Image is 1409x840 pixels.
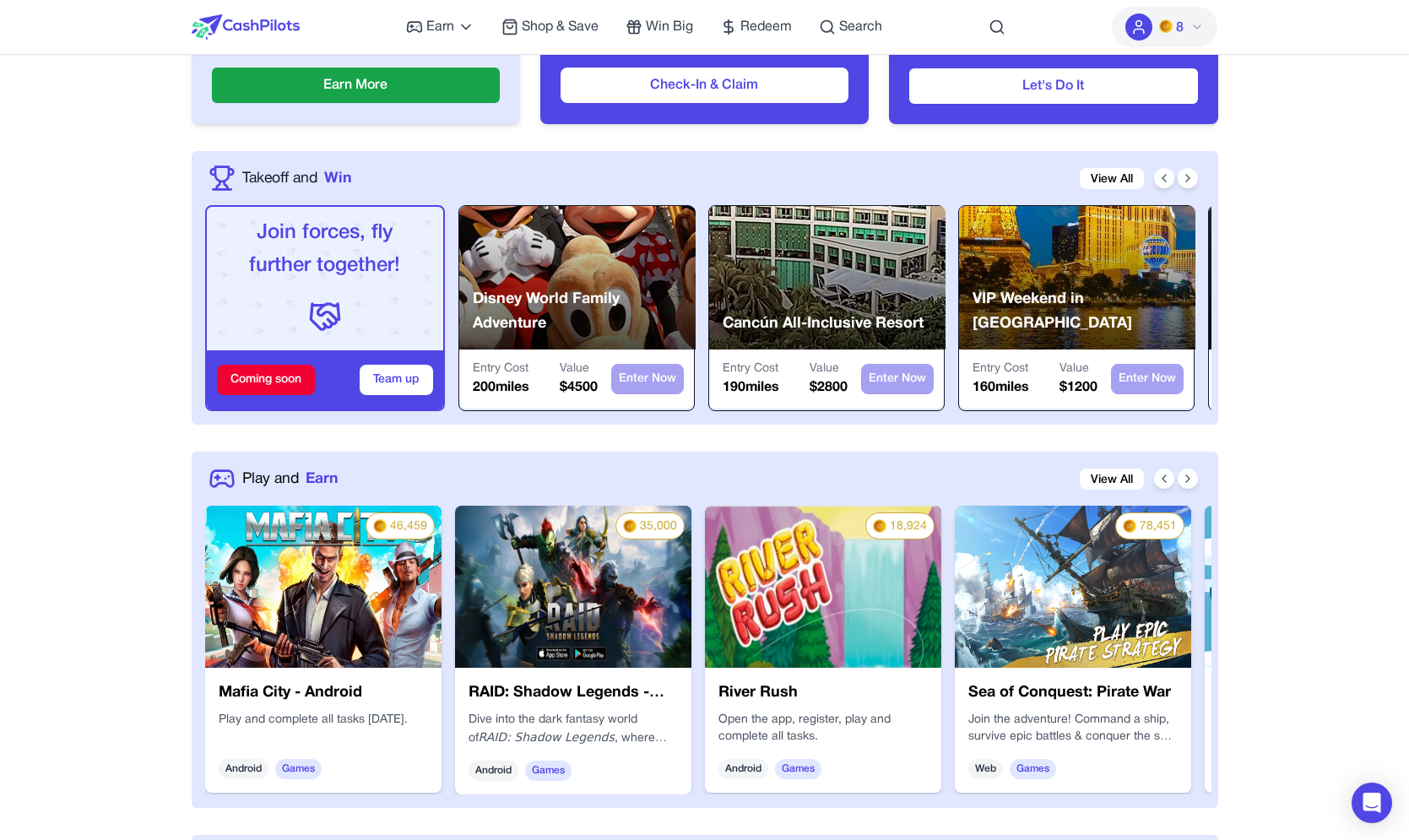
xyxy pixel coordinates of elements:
span: Android [469,761,518,781]
p: Disney World Family Adventure [473,287,696,337]
p: Cancún All-Inclusive Resort [723,312,924,336]
p: $ 2800 [810,377,848,398]
button: Let's Do It [909,68,1197,104]
a: Redeem [720,17,792,37]
span: Web [968,759,1003,779]
span: Games [275,759,322,779]
button: Check-In & Claim [561,68,848,103]
span: 35,000 [640,518,677,535]
img: 75fe42d1-c1a6-4a8c-8630-7b3dc285bdf3.jpg [955,506,1191,668]
button: PMs8 [1112,7,1217,47]
img: PMs [1159,19,1173,33]
p: Value [560,360,598,377]
p: Entry Cost [973,360,1029,377]
h3: RAID: Shadow Legends - Android [469,681,678,705]
span: Earn [306,468,338,490]
span: Takeoff and [242,167,317,189]
img: cd3c5e61-d88c-4c75-8e93-19b3db76cddd.webp [705,506,941,668]
span: Earn [426,17,454,37]
img: PMs [1123,519,1136,533]
span: Search [839,17,882,37]
img: PMs [873,519,886,533]
button: Earn More [212,68,500,103]
span: Shop & Save [522,17,599,37]
p: Join the adventure! Command a ship, survive epic battles & conquer the sea in this RPG strategy g... [968,712,1178,745]
p: Entry Cost [723,360,779,377]
span: 8 [1176,18,1184,38]
span: Games [775,759,821,779]
p: $ 1200 [1059,377,1097,398]
a: Takeoff andWin [242,167,351,189]
a: Earn [406,17,474,37]
img: 458eefe5-aead-4420-8b58-6e94704f1244.jpg [205,506,442,668]
button: Enter Now [1111,364,1184,394]
span: 18,924 [890,518,927,535]
span: Win Big [646,17,693,37]
span: Android [219,759,268,779]
button: Enter Now [861,364,934,394]
img: CashPilots Logo [192,14,300,40]
a: View All [1080,168,1144,189]
span: Android [718,759,768,779]
div: Play and complete all tasks [DATE]. [219,712,428,745]
p: Entry Cost [473,360,529,377]
span: 46,459 [390,518,427,535]
span: 78,451 [1140,518,1177,535]
div: Coming soon [217,365,315,395]
h3: Mafia City - Android [219,681,428,705]
a: Play andEarn [242,468,338,490]
p: VIP Weekend in [GEOGRAPHIC_DATA] [973,287,1195,337]
p: Value [1059,360,1097,377]
img: nRLw6yM7nDBu.webp [455,506,691,668]
a: Win Big [626,17,693,37]
h3: Sea of Conquest: Pirate War [968,681,1178,705]
button: Enter Now [611,364,684,394]
em: RAID: Shadow Legends [479,730,615,744]
h3: River Rush [718,681,928,705]
img: PMs [623,519,637,533]
p: 160 miles [973,377,1029,398]
p: Dive into the dark fantasy world of , where every decision shapes your legendary journey. [469,712,678,747]
p: 190 miles [723,377,779,398]
span: Play and [242,468,299,490]
img: PMs [373,519,387,533]
p: Value [810,360,848,377]
a: Shop & Save [501,17,599,37]
p: $ 4500 [560,377,598,398]
a: View All [1080,469,1144,490]
button: Team up [360,365,433,395]
span: Redeem [740,17,792,37]
a: Search [819,17,882,37]
div: Open the app, register, play and complete all tasks. [718,712,928,745]
span: Win [324,167,351,189]
p: 200 miles [473,377,529,398]
span: Games [525,761,572,781]
span: Games [1010,759,1056,779]
div: Open Intercom Messenger [1352,783,1392,823]
p: Join forces, fly further together! [220,217,430,283]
